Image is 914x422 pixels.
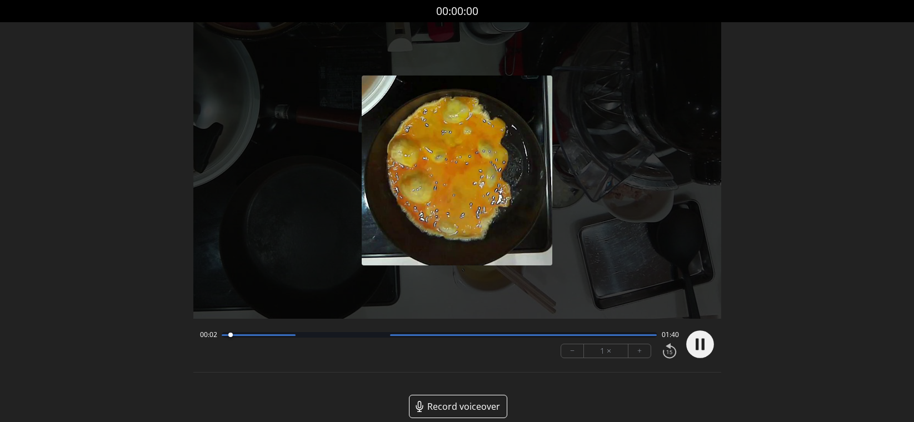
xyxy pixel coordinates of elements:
div: 1 × [584,344,628,358]
button: + [628,344,651,358]
span: 00:02 [200,330,217,339]
span: 01:40 [662,330,679,339]
span: Record voiceover [427,400,500,413]
button: − [561,344,584,358]
a: Record voiceover [409,395,507,418]
a: 00:00:00 [436,3,478,19]
img: Poster Image [362,76,552,265]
